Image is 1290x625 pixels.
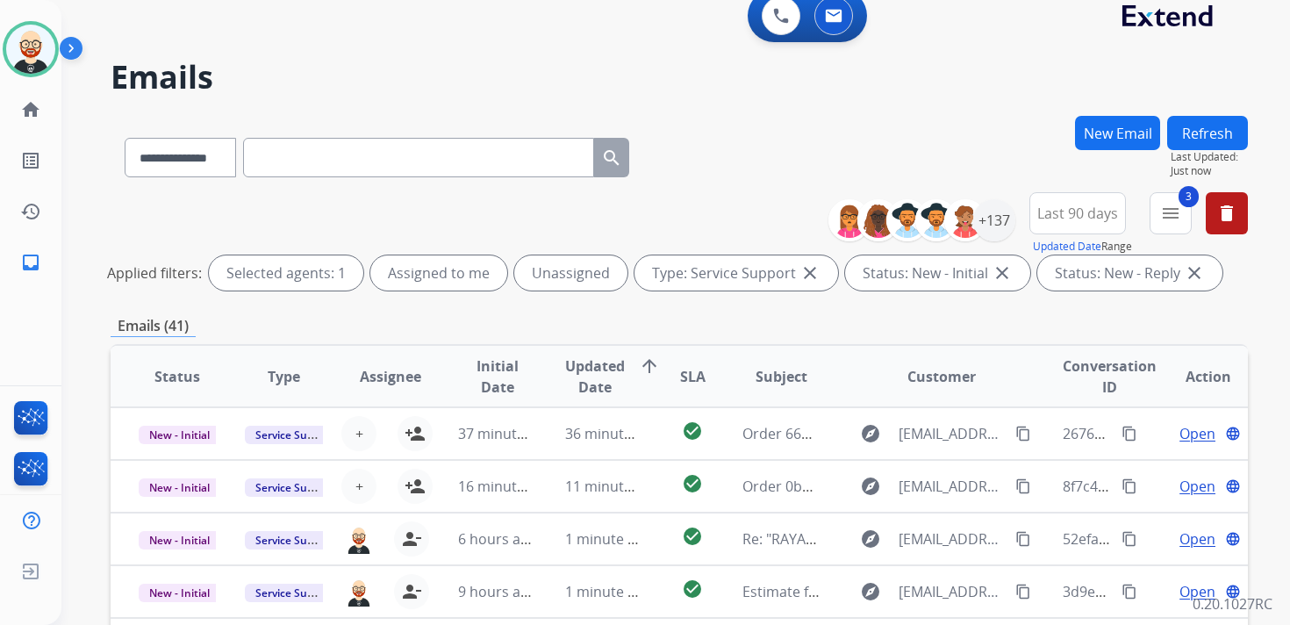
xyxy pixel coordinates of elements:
[1171,164,1248,178] span: Just now
[107,262,202,284] p: Applied filters:
[1167,116,1248,150] button: Refresh
[1015,478,1031,494] mat-icon: content_copy
[405,423,426,444] mat-icon: person_add
[1216,203,1237,224] mat-icon: delete
[899,476,1006,497] span: [EMAIL_ADDRESS][DOMAIN_NAME]
[341,469,376,504] button: +
[1179,423,1215,444] span: Open
[1037,210,1118,217] span: Last 90 days
[401,581,422,602] mat-icon: person_remove
[245,426,345,444] span: Service Support
[1225,531,1241,547] mat-icon: language
[1122,426,1137,442] mat-icon: content_copy
[458,529,537,549] span: 6 hours ago
[1141,346,1248,407] th: Action
[899,581,1006,602] span: [EMAIL_ADDRESS][DOMAIN_NAME]
[111,315,196,337] p: Emails (41)
[682,473,703,494] mat-icon: check_circle
[458,477,560,496] span: 16 minutes ago
[405,476,426,497] mat-icon: person_add
[20,201,41,222] mat-icon: history
[401,528,422,550] mat-icon: person_remove
[355,423,363,444] span: +
[1184,262,1205,284] mat-icon: close
[458,356,535,398] span: Initial Date
[370,255,507,291] div: Assigned to me
[1179,186,1199,207] span: 3
[682,526,703,547] mat-icon: check_circle
[639,356,660,377] mat-icon: arrow_upward
[20,99,41,120] mat-icon: home
[565,529,652,549] span: 1 minute ago
[345,577,373,607] img: agent-avatar
[992,262,1013,284] mat-icon: close
[1179,476,1215,497] span: Open
[1015,426,1031,442] mat-icon: content_copy
[899,423,1006,444] span: [EMAIL_ADDRESS][DOMAIN_NAME]
[154,366,200,387] span: Status
[1037,255,1222,291] div: Status: New - Reply
[680,366,706,387] span: SLA
[1160,203,1181,224] mat-icon: menu
[1150,192,1192,234] button: 3
[6,25,55,74] img: avatar
[1015,584,1031,600] mat-icon: content_copy
[1033,239,1132,254] span: Range
[756,366,807,387] span: Subject
[634,255,838,291] div: Type: Service Support
[514,255,627,291] div: Unassigned
[345,524,373,554] img: agent-avatar
[1015,531,1031,547] mat-icon: content_copy
[860,476,881,497] mat-icon: explore
[682,420,703,442] mat-icon: check_circle
[845,255,1030,291] div: Status: New - Initial
[860,528,881,550] mat-icon: explore
[209,255,363,291] div: Selected agents: 1
[907,366,976,387] span: Customer
[245,478,345,497] span: Service Support
[458,582,537,601] span: 9 hours ago
[268,366,300,387] span: Type
[973,199,1015,241] div: +137
[1029,192,1126,234] button: Last 90 days
[20,150,41,171] mat-icon: list_alt
[139,531,220,550] span: New - Initial
[1075,116,1160,150] button: New Email
[565,424,667,443] span: 36 minutes ago
[355,476,363,497] span: +
[139,584,220,602] span: New - Initial
[111,60,1248,95] h2: Emails
[1179,581,1215,602] span: Open
[601,147,622,169] mat-icon: search
[1225,478,1241,494] mat-icon: language
[682,578,703,600] mat-icon: check_circle
[860,581,881,602] mat-icon: explore
[565,582,652,601] span: 1 minute ago
[565,477,667,496] span: 11 minutes ago
[799,262,821,284] mat-icon: close
[1193,593,1272,614] p: 0.20.1027RC
[565,356,625,398] span: Updated Date
[1225,584,1241,600] mat-icon: language
[139,426,220,444] span: New - Initial
[1033,240,1101,254] button: Updated Date
[1225,426,1241,442] mat-icon: language
[1171,150,1248,164] span: Last Updated:
[1063,356,1157,398] span: Conversation ID
[860,423,881,444] mat-icon: explore
[20,252,41,273] mat-icon: inbox
[1122,584,1137,600] mat-icon: content_copy
[139,478,220,497] span: New - Initial
[245,531,345,550] span: Service Support
[899,528,1006,550] span: [EMAIL_ADDRESS][DOMAIN_NAME]
[742,477,1058,496] span: Order 0b64e237-5503-4cd6-bf8b-b1bdb5379298
[458,424,560,443] span: 37 minutes ago
[360,366,421,387] span: Assignee
[1179,528,1215,550] span: Open
[1122,531,1137,547] mat-icon: content_copy
[341,416,376,451] button: +
[245,584,345,602] span: Service Support
[1122,478,1137,494] mat-icon: content_copy
[742,424,1046,443] span: Order 66402396-b7b1-4f9e-a79b-7f283b8fb4f2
